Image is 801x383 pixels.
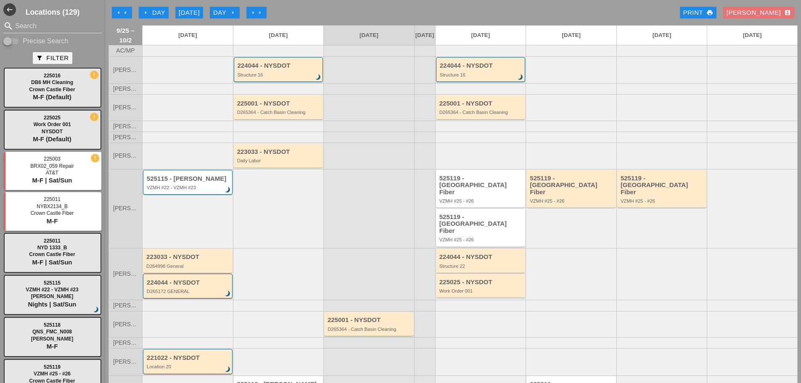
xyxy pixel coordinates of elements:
div: D265172 GENERAL [147,289,230,294]
div: D264998 General [146,264,230,269]
span: VZMH #25 - #26 [34,371,71,377]
span: 225016 [44,73,61,79]
a: [DATE] [233,26,324,45]
span: [PERSON_NAME] [31,293,74,299]
div: D265364 - Catch Basin Cleaning [439,110,523,115]
span: 225003 [44,156,61,162]
button: Day [139,7,169,18]
div: Day [213,8,236,18]
span: NYD 1333_B [37,245,67,251]
span: DB6 MH Cleaning [31,79,73,85]
div: Filter [36,53,69,63]
div: 225001 - NYSDOT [439,100,523,107]
button: [PERSON_NAME] [723,7,794,18]
span: [PERSON_NAME] [113,123,138,129]
label: Precise Search [23,37,69,45]
div: Structure 22 [439,264,523,269]
span: [PERSON_NAME] [113,153,138,159]
span: [PERSON_NAME] [113,86,138,92]
i: arrow_left [142,9,149,16]
span: [PERSON_NAME] [113,205,138,211]
span: AC/MP [116,48,135,54]
span: 9/25 – 10/2 [113,26,138,45]
i: brightness_3 [314,73,323,82]
span: M-F (Default) [33,135,71,143]
i: brightness_3 [223,185,233,195]
a: [DATE] [143,26,233,45]
div: 223033 - NYSDOT [237,148,321,156]
div: 224044 - NYSDOT [238,62,321,69]
i: arrow_right [230,9,236,16]
span: 225011 [44,238,61,244]
div: 225001 - NYSDOT [237,100,321,107]
a: Print [680,7,716,18]
button: Shrink Sidebar [3,3,16,16]
i: filter_alt [36,55,43,61]
div: VZMH #25 - #26 [439,198,523,203]
span: M-F | Sat/Sun [32,177,72,184]
i: brightness_3 [223,289,233,298]
span: [PERSON_NAME] [31,336,74,342]
button: Filter [33,52,72,64]
div: 224044 - NYSDOT [440,62,523,69]
span: BRX02_059 Repair [30,163,74,169]
span: [PERSON_NAME] [113,67,138,73]
span: M-F [47,343,58,350]
button: Move Back 1 Week [112,7,132,18]
span: [PERSON_NAME] [113,302,138,309]
span: M-F [47,217,58,225]
div: 224044 - NYSDOT [147,279,230,286]
span: NYSDOT [42,129,63,135]
div: Enable Precise search to match search terms exactly. [3,36,102,46]
input: Search [15,19,90,33]
span: VZMH #22 - VZMH #23 [26,287,78,293]
div: Day [142,8,165,18]
span: Crown Castle Fiber [29,251,75,257]
span: Crown Castle Fiber [31,210,74,216]
span: [PERSON_NAME] [113,134,138,140]
a: [DATE] [526,26,616,45]
span: 525119 [44,364,61,370]
div: Location 20 [147,364,230,369]
div: VZMH #25 - #26 [439,237,523,242]
span: M-F (Default) [33,93,71,100]
span: AT&T [46,170,58,176]
div: Work Order 001 [439,288,523,293]
span: [PERSON_NAME] [113,271,138,277]
a: [DATE] [436,26,526,45]
span: [PERSON_NAME] [113,104,138,111]
i: arrow_right [250,9,256,16]
span: [PERSON_NAME] [113,359,138,365]
div: Structure 16 [238,72,321,77]
span: Work Order 001 [33,122,71,127]
div: 525119 - [GEOGRAPHIC_DATA] Fiber [439,214,523,235]
span: 525118 [44,322,61,328]
div: 525119 - [GEOGRAPHIC_DATA] Fiber [621,175,705,196]
div: D265364 - Catch Basin Cleaning [328,327,412,332]
span: Crown Castle Fiber [29,87,75,92]
i: brightness_3 [92,305,101,314]
span: NYBX2134_B [37,203,68,209]
div: 525119 - [GEOGRAPHIC_DATA] Fiber [439,175,523,196]
div: VZMH #25 - #26 [621,198,705,203]
i: new_releases [91,154,99,162]
button: Day [210,7,240,18]
i: print [706,9,713,16]
a: [DATE] [415,26,435,45]
div: 223033 - NYSDOT [146,254,230,261]
div: 525119 - [GEOGRAPHIC_DATA] Fiber [530,175,614,196]
i: brightness_3 [516,73,525,82]
i: arrow_right [256,9,263,16]
div: VZMH #22 - VZMH #23 [147,185,230,190]
div: 225001 - NYSDOT [328,317,412,324]
div: [PERSON_NAME] [727,8,791,18]
div: 525115 - [PERSON_NAME] [147,175,230,182]
i: arrow_left [115,9,122,16]
span: 225011 [44,196,61,202]
div: Print [683,8,713,18]
span: QNS_FMC_N008 [32,329,72,335]
button: Move Ahead 1 Week [246,7,267,18]
i: account_box [784,9,791,16]
i: new_releases [90,71,98,79]
div: Daily Labor [237,158,321,163]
